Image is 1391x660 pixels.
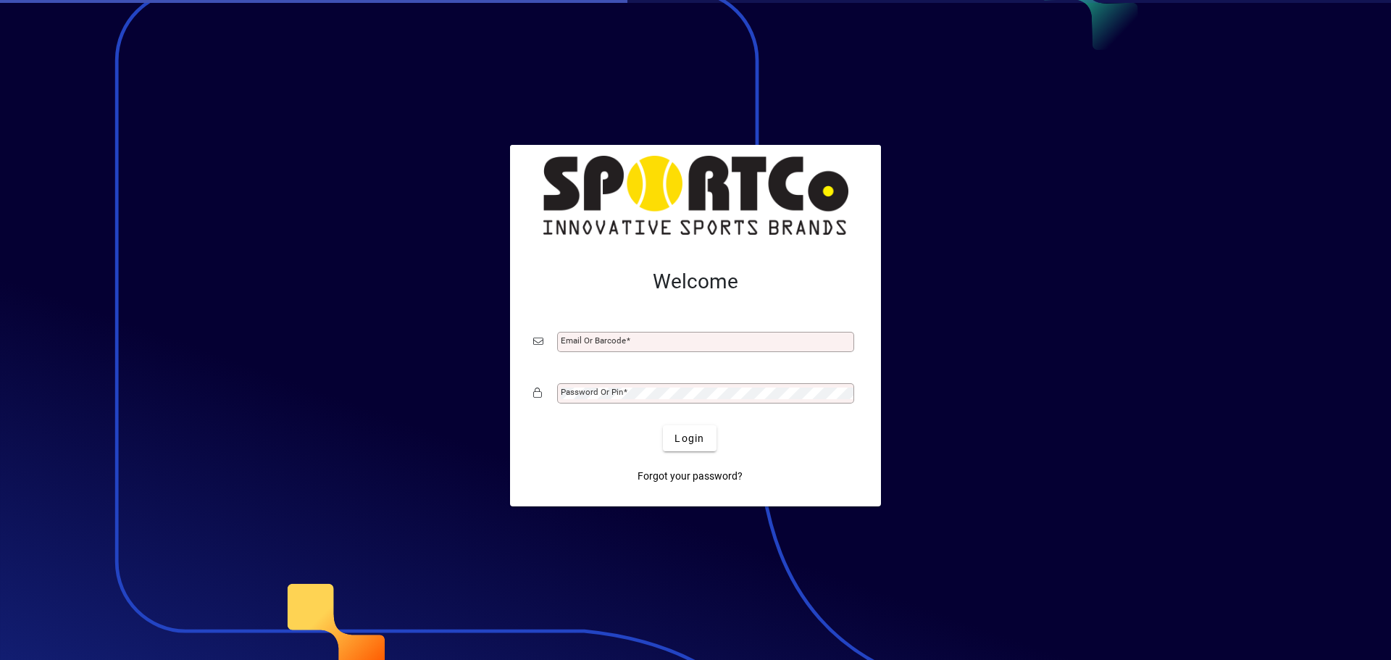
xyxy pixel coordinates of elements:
[561,335,626,346] mat-label: Email or Barcode
[638,469,743,484] span: Forgot your password?
[663,425,716,451] button: Login
[561,387,623,397] mat-label: Password or Pin
[632,463,748,489] a: Forgot your password?
[533,270,858,294] h2: Welcome
[674,431,704,446] span: Login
